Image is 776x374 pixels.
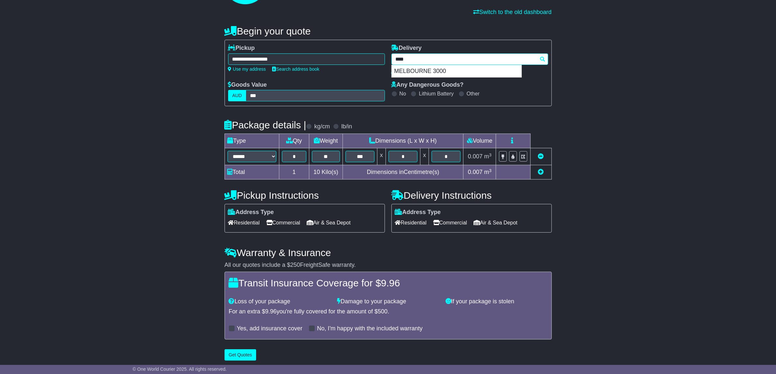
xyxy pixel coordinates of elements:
td: Weight [309,134,343,148]
label: Yes, add insurance cover [237,325,302,332]
td: Qty [279,134,309,148]
button: Get Quotes [225,349,256,361]
span: 9.96 [381,278,400,288]
span: Commercial [266,218,300,228]
label: Pickup [228,45,255,52]
div: If your package is stolen [442,298,551,305]
h4: Begin your quote [225,26,552,36]
span: m [484,169,492,175]
div: For an extra $ you're fully covered for the amount of $ . [229,308,548,315]
label: Lithium Battery [419,91,454,97]
div: Loss of your package [226,298,334,305]
span: Air & Sea Depot [307,218,351,228]
div: All our quotes include a $ FreightSafe warranty. [225,262,552,269]
td: Total [225,165,279,180]
sup: 3 [489,152,492,157]
span: Residential [395,218,427,228]
div: MELBOURNE 3000 [392,65,521,78]
span: m [484,153,492,160]
td: Dimensions (L x W x H) [343,134,463,148]
label: AUD [228,90,246,101]
span: 0.007 [468,169,483,175]
h4: Warranty & Insurance [225,247,552,258]
h4: Package details | [225,120,306,130]
span: 0.007 [468,153,483,160]
h4: Pickup Instructions [225,190,385,201]
label: No, I'm happy with the included warranty [317,325,423,332]
span: 9.96 [265,308,277,315]
label: Address Type [228,209,274,216]
td: x [420,148,429,165]
td: Kilo(s) [309,165,343,180]
label: lb/in [341,123,352,130]
label: kg/cm [314,123,330,130]
span: Air & Sea Depot [474,218,518,228]
label: Delivery [391,45,422,52]
label: Any Dangerous Goods? [391,81,464,89]
span: 500 [378,308,388,315]
div: Damage to your package [334,298,442,305]
label: Address Type [395,209,441,216]
span: Residential [228,218,260,228]
td: x [377,148,386,165]
label: Other [467,91,480,97]
span: 10 [314,169,320,175]
label: Goods Value [228,81,267,89]
a: Switch to the old dashboard [473,9,551,15]
td: Dimensions in Centimetre(s) [343,165,463,180]
a: Add new item [538,169,544,175]
span: Commercial [433,218,467,228]
td: Volume [463,134,496,148]
a: Remove this item [538,153,544,160]
td: 1 [279,165,309,180]
sup: 3 [489,168,492,173]
a: Search address book [272,66,319,72]
label: No [400,91,406,97]
td: Type [225,134,279,148]
span: 250 [290,262,300,268]
typeahead: Please provide city [391,53,548,65]
span: © One World Courier 2025. All rights reserved. [133,367,227,372]
h4: Transit Insurance Coverage for $ [229,278,548,288]
h4: Delivery Instructions [391,190,552,201]
a: Use my address [228,66,266,72]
